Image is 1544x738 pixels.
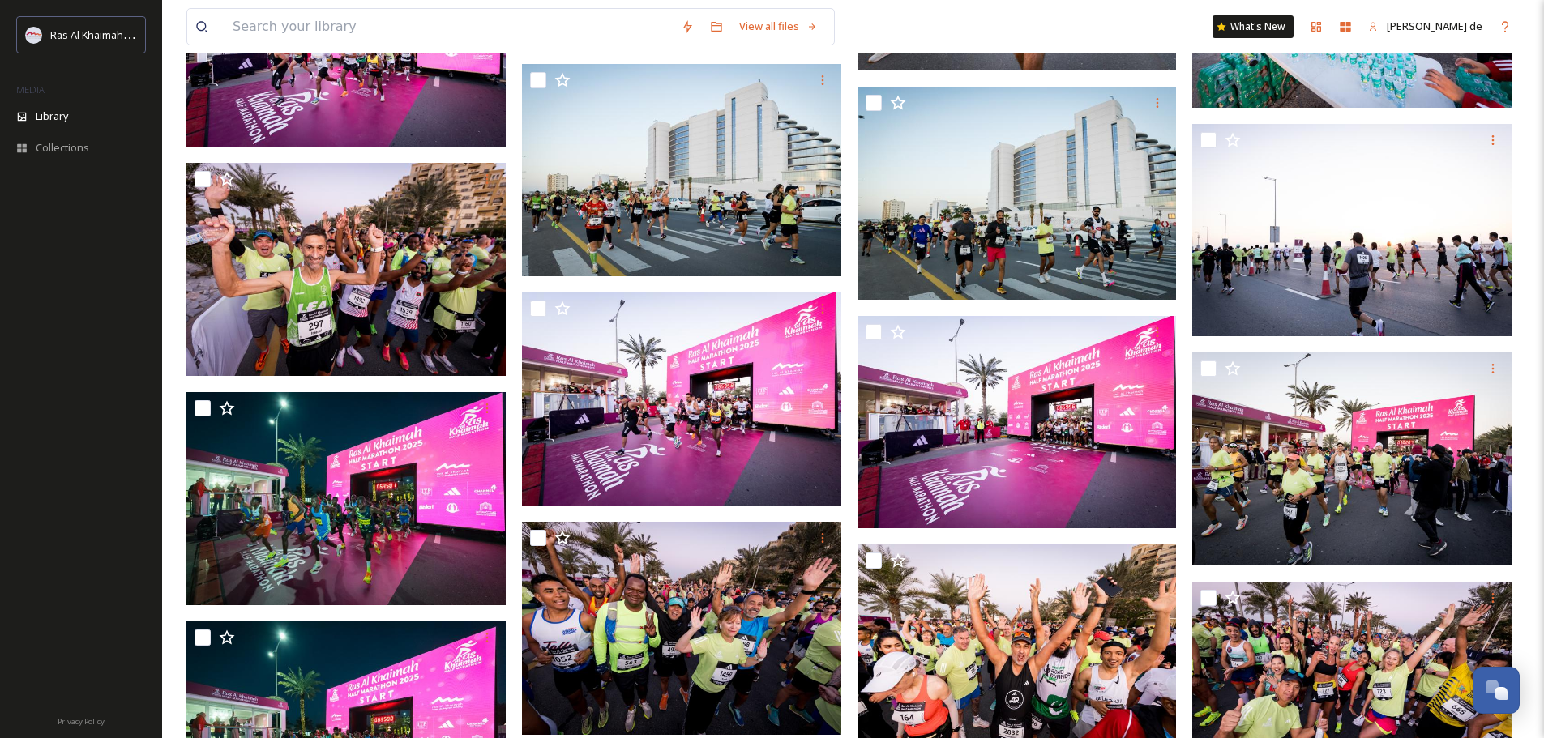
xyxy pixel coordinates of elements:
[1473,667,1520,714] button: Open Chat
[58,710,105,730] a: Privacy Policy
[16,83,45,96] span: MEDIA
[36,109,68,124] span: Library
[858,87,1177,300] img: Ras Al Khaimah Half Marathon 2025 (378).jpg
[522,64,841,277] img: Ras Al Khaimah Half Marathon 2025 (379).jpg
[58,716,105,727] span: Privacy Policy
[1387,19,1482,33] span: [PERSON_NAME] de
[186,163,506,376] img: Ras Al Khaimah Half Marathon 2025 (372).jpg
[522,292,841,506] img: Ras Al Khaimah Half Marathon 2025 (375).jpg
[186,392,506,605] img: Ras Al Khaimah Half Marathon 2025 (368).jpg
[50,27,280,42] span: Ras Al Khaimah Tourism Development Authority
[225,9,673,45] input: Search your library
[1192,352,1512,565] img: Ras Al Khaimah Half Marathon 2025 (377).jpg
[858,315,1177,528] img: Ras Al Khaimah Half Marathon 2025 (374).jpg
[26,27,42,43] img: Logo_RAKTDA_RGB-01.png
[1192,124,1512,337] img: Ras Al Khaimah Half Marathon 2025 (381).jpg
[36,140,89,156] span: Collections
[731,11,826,42] a: View all files
[1360,11,1491,42] a: [PERSON_NAME] de
[522,522,841,735] img: Ras Al Khaimah Half Marathon 2025 (371).jpg
[1213,15,1294,38] a: What's New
